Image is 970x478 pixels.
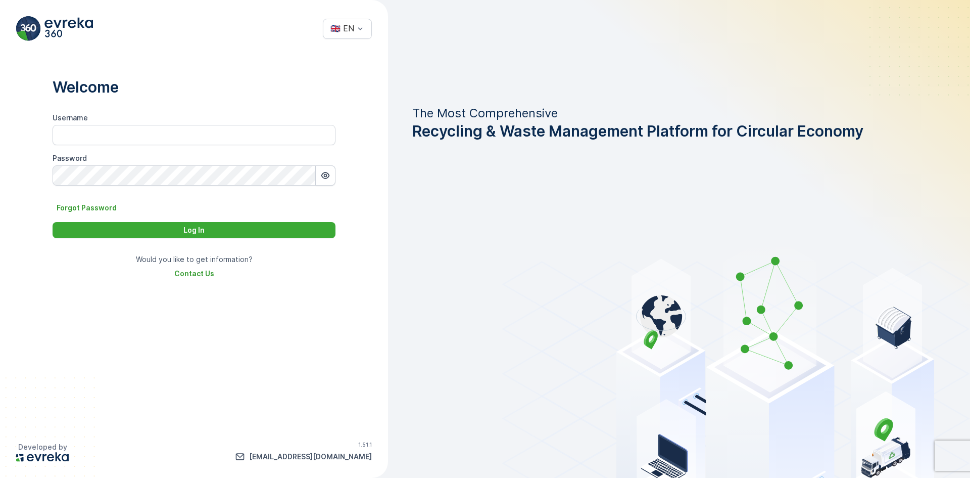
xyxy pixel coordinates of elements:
img: evreka_360_logo [16,16,93,41]
span: Recycling & Waste Management Platform for Circular Economy [412,121,863,141]
p: Log In [183,225,205,235]
p: [EMAIL_ADDRESS][DOMAIN_NAME] [249,452,372,462]
p: Welcome [53,77,335,97]
a: info@evreka.co [235,452,372,462]
label: Password [53,154,87,162]
div: 🇬🇧 EN [330,24,354,33]
a: Contact Us [174,269,214,279]
button: Log In [53,222,335,238]
p: The Most Comprehensive [412,105,863,121]
label: Username [53,113,88,122]
p: Would you like to get information? [136,254,253,265]
p: Forgot Password [57,203,117,213]
button: Forgot Password [53,202,121,214]
p: 1.51.1 [358,442,372,448]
